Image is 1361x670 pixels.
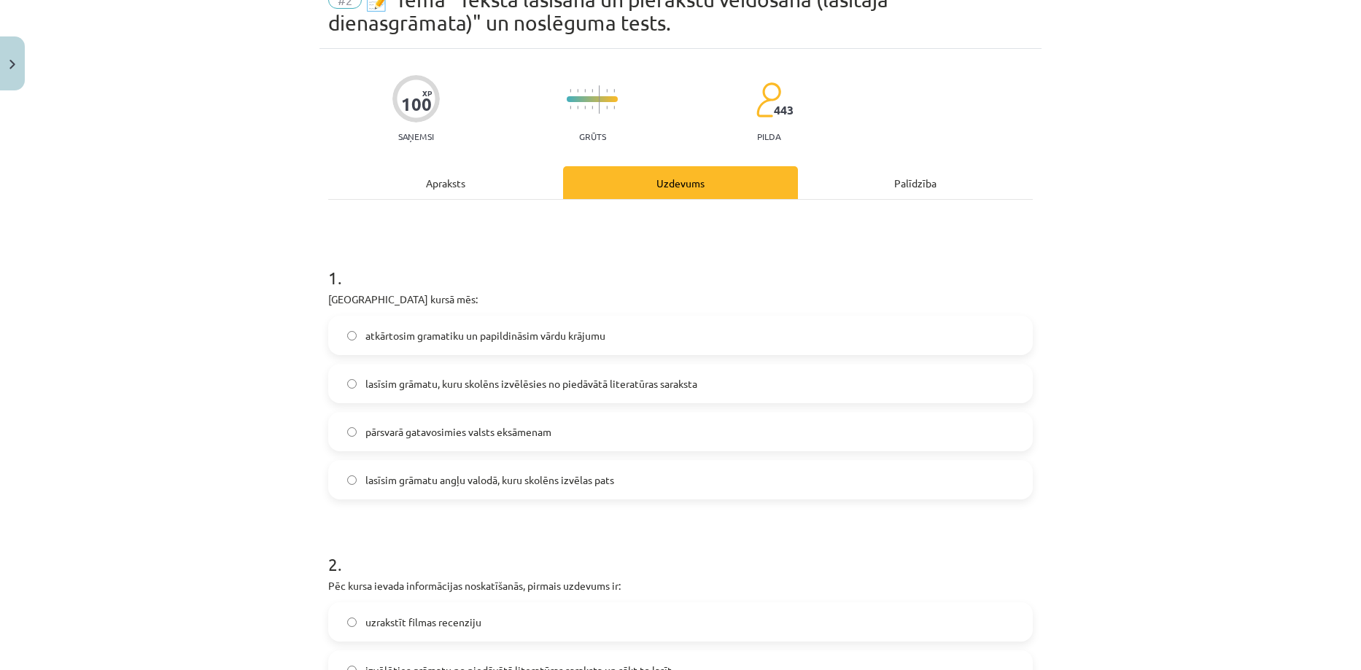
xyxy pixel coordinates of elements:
span: uzrakstīt filmas recenziju [365,615,481,630]
span: 443 [774,104,794,117]
p: Saņemsi [392,131,440,141]
img: icon-short-line-57e1e144782c952c97e751825c79c345078a6d821885a25fce030b3d8c18986b.svg [592,89,593,93]
div: Apraksts [328,166,563,199]
img: icon-short-line-57e1e144782c952c97e751825c79c345078a6d821885a25fce030b3d8c18986b.svg [613,106,615,109]
p: [GEOGRAPHIC_DATA] kursā mēs: [328,292,1033,307]
span: lasīsim grāmatu angļu valodā, kuru skolēns izvēlas pats [365,472,614,488]
h1: 1 . [328,242,1033,287]
img: icon-short-line-57e1e144782c952c97e751825c79c345078a6d821885a25fce030b3d8c18986b.svg [606,89,608,93]
input: atkārtosim gramatiku un papildināsim vārdu krājumu [347,331,357,340]
img: icon-short-line-57e1e144782c952c97e751825c79c345078a6d821885a25fce030b3d8c18986b.svg [584,106,586,109]
img: icon-short-line-57e1e144782c952c97e751825c79c345078a6d821885a25fce030b3d8c18986b.svg [606,106,608,109]
span: lasīsim grāmatu, kuru skolēns izvēlēsies no piedāvātā literatūras saraksta [365,376,697,392]
img: icon-short-line-57e1e144782c952c97e751825c79c345078a6d821885a25fce030b3d8c18986b.svg [570,89,571,93]
img: icon-short-line-57e1e144782c952c97e751825c79c345078a6d821885a25fce030b3d8c18986b.svg [577,89,578,93]
img: icon-short-line-57e1e144782c952c97e751825c79c345078a6d821885a25fce030b3d8c18986b.svg [592,106,593,109]
img: icon-short-line-57e1e144782c952c97e751825c79c345078a6d821885a25fce030b3d8c18986b.svg [613,89,615,93]
img: icon-short-line-57e1e144782c952c97e751825c79c345078a6d821885a25fce030b3d8c18986b.svg [577,106,578,109]
p: pilda [757,131,780,141]
img: icon-short-line-57e1e144782c952c97e751825c79c345078a6d821885a25fce030b3d8c18986b.svg [570,106,571,109]
div: Uzdevums [563,166,798,199]
input: lasīsim grāmatu, kuru skolēns izvēlēsies no piedāvātā literatūras saraksta [347,379,357,389]
div: 100 [401,94,432,114]
input: uzrakstīt filmas recenziju [347,618,357,627]
img: icon-close-lesson-0947bae3869378f0d4975bcd49f059093ad1ed9edebbc8119c70593378902aed.svg [9,60,15,69]
h1: 2 . [328,529,1033,574]
p: Grūts [579,131,606,141]
img: icon-short-line-57e1e144782c952c97e751825c79c345078a6d821885a25fce030b3d8c18986b.svg [584,89,586,93]
input: lasīsim grāmatu angļu valodā, kuru skolēns izvēlas pats [347,475,357,485]
p: Pēc kursa ievada informācijas noskatīšanās, pirmais uzdevums ir: [328,578,1033,593]
div: Palīdzība [798,166,1033,199]
input: pārsvarā gatavosimies valsts eksāmenam [347,427,357,437]
span: pārsvarā gatavosimies valsts eksāmenam [365,424,551,440]
img: students-c634bb4e5e11cddfef0936a35e636f08e4e9abd3cc4e673bd6f9a4125e45ecb1.svg [756,82,781,118]
span: XP [422,89,432,97]
span: atkārtosim gramatiku un papildināsim vārdu krājumu [365,328,605,343]
img: icon-long-line-d9ea69661e0d244f92f715978eff75569469978d946b2353a9bb055b3ed8787d.svg [599,85,600,114]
